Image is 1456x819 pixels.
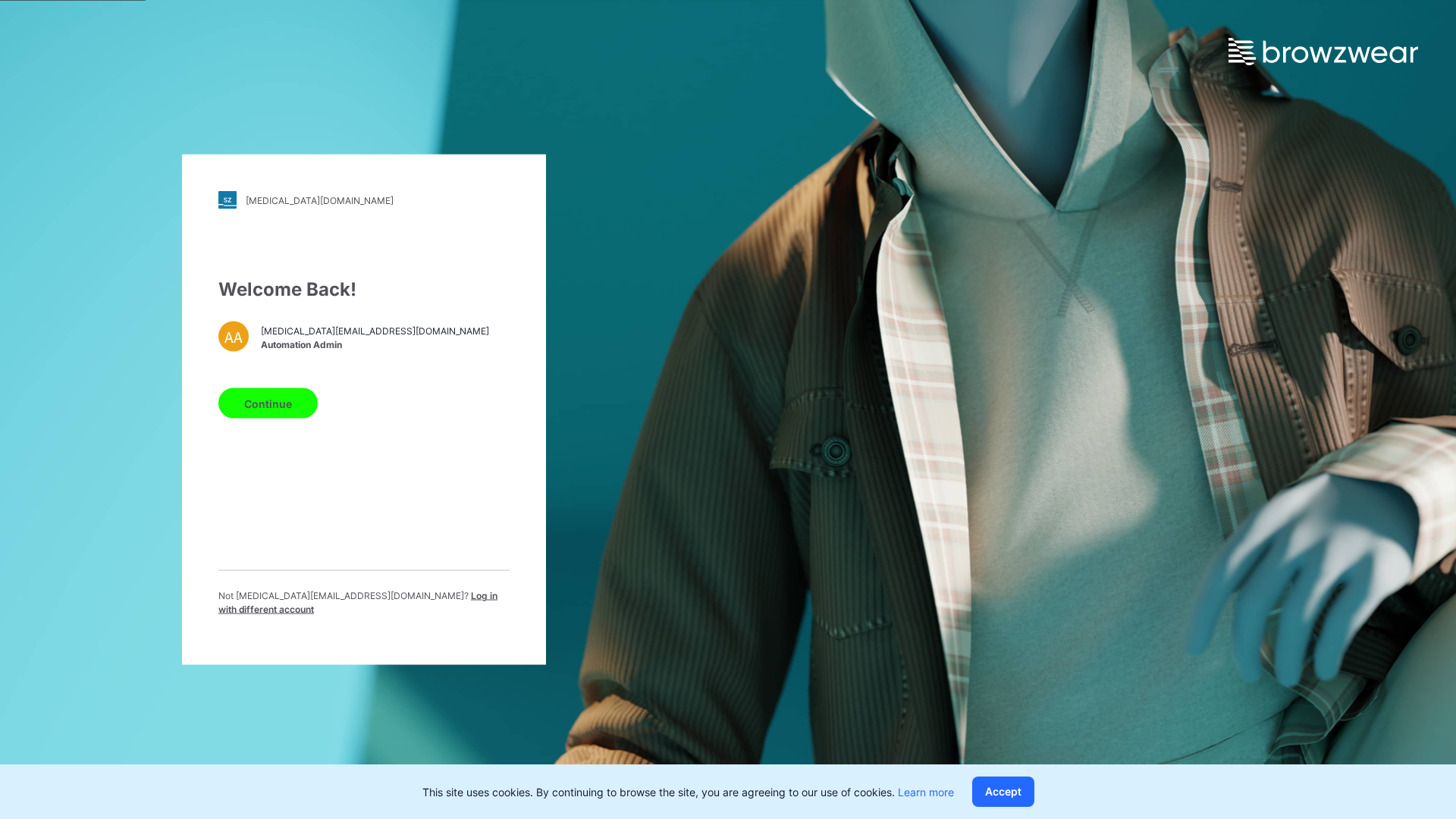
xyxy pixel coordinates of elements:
button: Continue [218,388,318,419]
p: Not [MEDICAL_DATA][EMAIL_ADDRESS][DOMAIN_NAME] ? [218,589,510,617]
img: stylezone-logo.562084cfcfab977791bfbf7441f1a819.svg [218,191,237,209]
p: This site uses cookies. By continuing to browse the site, you are agreeing to our use of cookies. [422,784,954,800]
a: Learn more [898,786,954,799]
img: browzwear-logo.e42bd6dac1945053ebaf764b6aa21510.svg [1228,38,1418,65]
span: Automation Admin [261,337,489,351]
a: [MEDICAL_DATA][DOMAIN_NAME] [218,191,510,209]
button: Accept [972,777,1034,807]
div: [MEDICAL_DATA][DOMAIN_NAME] [246,194,394,206]
div: AA [218,322,249,352]
div: Welcome Back! [218,276,510,303]
span: [MEDICAL_DATA][EMAIL_ADDRESS][DOMAIN_NAME] [261,324,489,337]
